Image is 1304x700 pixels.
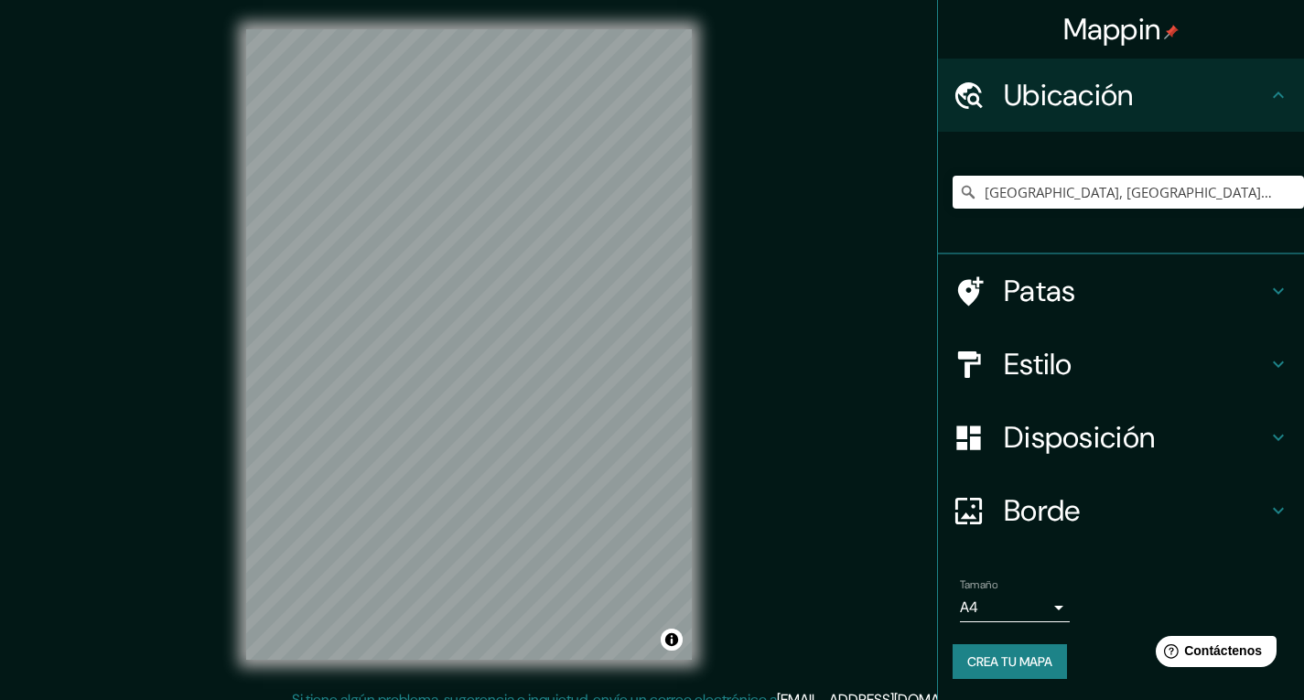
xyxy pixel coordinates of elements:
iframe: Lanzador de widgets de ayuda [1141,629,1284,680]
div: Ubicación [938,59,1304,132]
font: Ubicación [1004,76,1134,114]
font: Crea tu mapa [967,653,1052,670]
font: Estilo [1004,345,1072,383]
div: Disposición [938,401,1304,474]
font: Disposición [1004,418,1155,457]
font: Patas [1004,272,1076,310]
img: pin-icon.png [1164,25,1179,39]
div: Estilo [938,328,1304,401]
font: A4 [960,598,978,617]
div: Borde [938,474,1304,547]
div: A4 [960,593,1070,622]
font: Borde [1004,491,1081,530]
font: Tamaño [960,577,997,592]
font: Mappin [1063,10,1161,48]
button: Crea tu mapa [953,644,1067,679]
button: Activar o desactivar atribución [661,629,683,651]
div: Patas [938,254,1304,328]
input: Elige tu ciudad o zona [953,176,1304,209]
canvas: Mapa [246,29,692,660]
